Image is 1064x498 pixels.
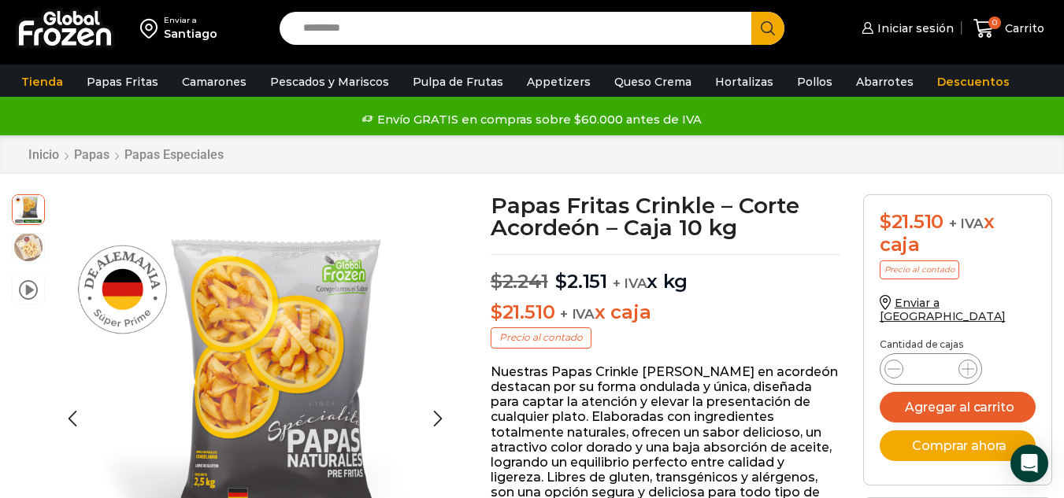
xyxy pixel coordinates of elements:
a: Abarrotes [848,67,921,97]
a: Papas [73,147,110,162]
span: $ [491,270,502,293]
img: address-field-icon.svg [140,15,164,42]
span: 0 [988,17,1001,29]
div: x caja [880,211,1036,256]
a: Papas Fritas [79,67,166,97]
span: fto1 [13,231,44,263]
a: Hortalizas [707,67,781,97]
div: Enviar a [164,15,217,26]
span: $ [555,270,567,293]
a: Queso Crema [606,67,699,97]
bdi: 2.241 [491,270,548,293]
a: Appetizers [519,67,599,97]
span: Carrito [1001,20,1044,36]
a: Tienda [13,67,71,97]
a: 0 Carrito [969,10,1048,47]
a: Enviar a [GEOGRAPHIC_DATA] [880,296,1006,323]
bdi: 2.151 [555,270,607,293]
span: + IVA [613,275,647,291]
p: Cantidad de cajas [880,339,1036,350]
bdi: 21.510 [491,301,554,323]
span: + IVA [560,306,595,322]
p: Precio al contado [491,327,591,348]
p: x kg [491,254,840,293]
nav: Breadcrumb [28,147,224,162]
span: $ [491,301,502,323]
button: Search button [751,12,784,45]
span: Iniciar sesión [873,20,954,36]
span: $ [880,210,892,233]
span: + IVA [949,216,984,231]
p: Precio al contado [880,260,959,279]
h1: Papas Fritas Crinkle – Corte Acordeón – Caja 10 kg [491,194,840,238]
a: Papas Especiales [124,147,224,162]
button: Comprar ahora [880,430,1036,461]
a: Inicio [28,147,60,162]
bdi: 21.510 [880,210,944,233]
a: Pulpa de Frutas [405,67,511,97]
input: Product quantity [916,358,946,380]
button: Agregar al carrito [880,392,1036,422]
div: Santiago [164,26,217,42]
a: Pescados y Mariscos [262,67,397,97]
a: Iniciar sesión [858,13,954,44]
div: Open Intercom Messenger [1010,445,1048,482]
a: Descuentos [929,67,1018,97]
p: x caja [491,301,840,324]
a: Camarones [174,67,254,97]
span: papas-crinkles [13,193,44,224]
a: Pollos [789,67,840,97]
